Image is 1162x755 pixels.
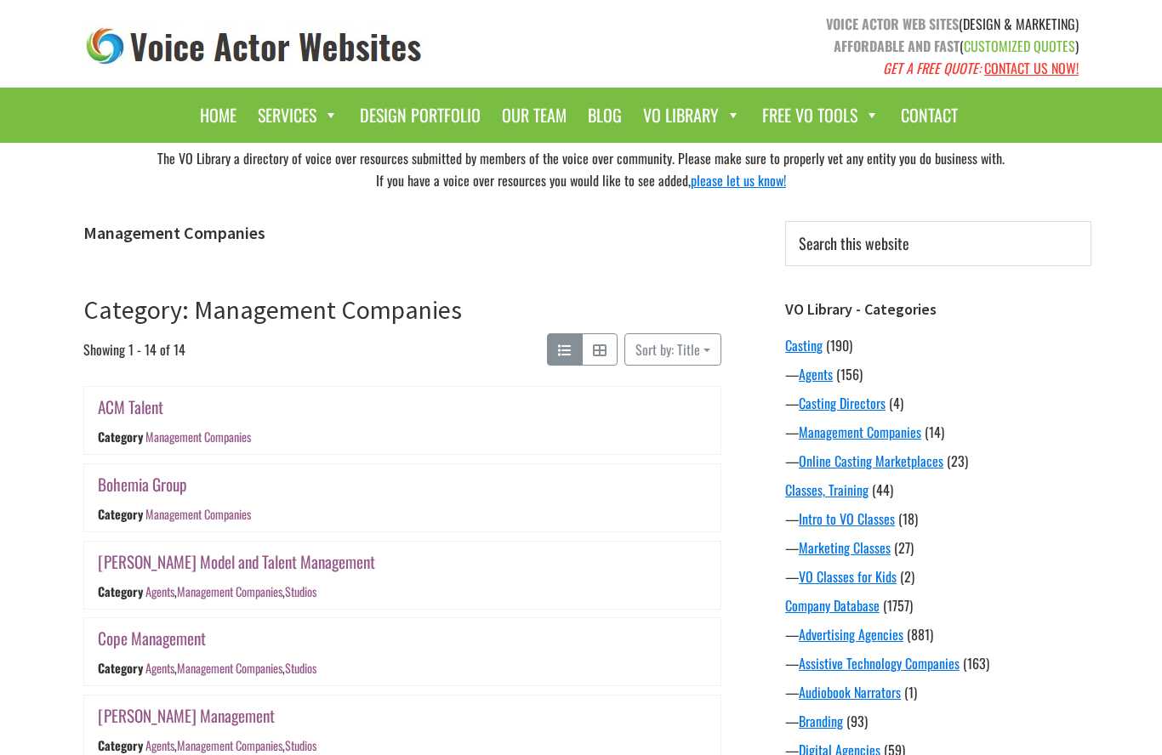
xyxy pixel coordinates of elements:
a: Our Team [493,96,575,134]
h1: Management Companies [83,223,721,243]
span: (27) [894,537,914,558]
div: The VO Library a directory of voice over resources submitted by members of the voice over communi... [71,143,1091,196]
a: Services [249,96,347,134]
a: ACM Talent [98,395,163,419]
a: Management Companies [177,736,282,754]
a: Agents [145,659,174,677]
input: Search this website [785,221,1091,266]
div: — [785,711,1091,731]
a: Cope Management [98,626,206,650]
span: (44) [872,480,893,500]
h3: VO Library - Categories [785,300,1091,319]
div: — [785,653,1091,673]
a: Contact [892,96,966,134]
a: VO Library [635,96,749,134]
a: Blog [579,96,630,134]
a: Management Companies [145,429,251,446]
a: Free VO Tools [754,96,888,134]
span: (163) [963,653,989,673]
span: (14) [925,422,944,442]
span: (881) [907,624,933,644]
a: Classes, Training [785,480,869,500]
em: GET A FREE QUOTE: [883,58,981,78]
a: Agents [799,364,833,384]
a: Home [191,96,245,134]
div: Category [98,582,143,600]
a: Management Companies [177,582,282,600]
a: Advertising Agencies [799,624,903,644]
span: (1757) [883,595,913,616]
div: , , [145,736,316,754]
span: (4) [889,393,903,413]
a: Studios [285,582,316,600]
a: CONTACT US NOW! [984,58,1079,78]
a: Management Companies [145,505,251,523]
a: Management Companies [177,659,282,677]
span: (190) [826,335,852,355]
strong: AFFORDABLE AND FAST [834,36,960,56]
div: — [785,624,1091,644]
div: Category [98,429,143,446]
div: Category [98,736,143,754]
div: — [785,508,1091,529]
div: , , [145,582,316,600]
span: Showing 1 - 14 of 14 [83,333,185,366]
div: , , [145,659,316,677]
div: — [785,364,1091,384]
a: Studios [285,659,316,677]
a: Category: Management Companies [83,293,462,326]
a: Online Casting Marketplaces [799,451,943,471]
a: [PERSON_NAME] Model and Talent Management [98,549,375,574]
a: Agents [145,736,174,754]
span: (23) [947,451,968,471]
div: — [785,393,1091,413]
a: Branding [799,711,843,731]
div: — [785,451,1091,471]
span: (2) [900,566,914,587]
a: Marketing Classes [799,537,891,558]
a: Management Companies [799,422,921,442]
div: Category [98,659,143,677]
p: (DESIGN & MARKETING) ( ) [594,13,1079,79]
div: — [785,682,1091,702]
a: Bohemia Group [98,472,187,497]
span: (156) [836,364,863,384]
span: (93) [846,711,868,731]
span: CUSTOMIZED QUOTES [964,36,1075,56]
a: [PERSON_NAME] Management [98,703,275,728]
div: — [785,537,1091,558]
a: Intro to VO Classes [799,508,895,529]
a: Casting [785,335,823,355]
img: voice_actor_websites_logo [83,24,425,69]
a: Design Portfolio [351,96,489,134]
a: Company Database [785,595,880,616]
a: Casting Directors [799,393,886,413]
div: — [785,566,1091,587]
a: Audiobook Narrators [799,682,901,702]
a: please let us know! [691,170,786,190]
a: Assistive Technology Companies [799,653,960,673]
strong: VOICE ACTOR WEB SITES [826,14,959,34]
button: Sort by: Title [624,333,721,366]
a: VO Classes for Kids [799,566,897,587]
span: (1) [904,682,917,702]
div: Category [98,505,143,523]
div: — [785,422,1091,442]
span: (18) [898,508,918,529]
a: Studios [285,736,316,754]
a: Agents [145,582,174,600]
